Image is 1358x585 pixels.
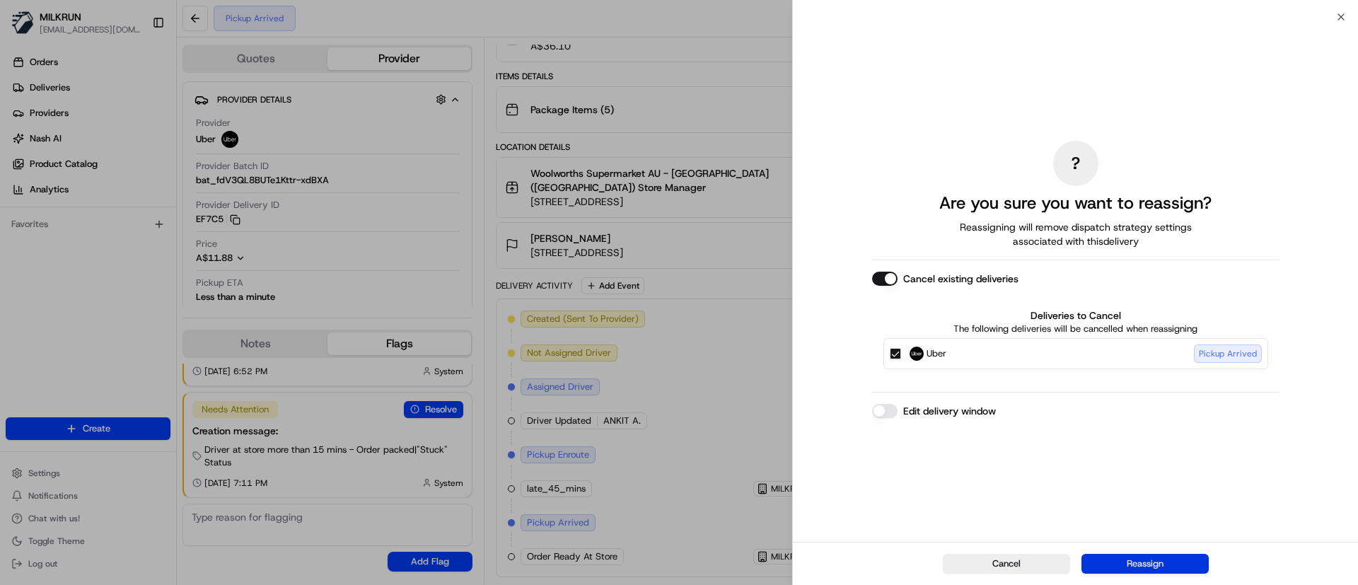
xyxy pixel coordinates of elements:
label: Deliveries to Cancel [883,308,1268,323]
div: ? [1053,141,1098,186]
span: Uber [927,347,946,361]
h2: Are you sure you want to reassign? [939,192,1212,214]
label: Cancel existing deliveries [903,272,1018,286]
label: Edit delivery window [903,404,996,418]
img: Uber [910,347,924,361]
button: Cancel [943,554,1070,574]
button: Reassign [1081,554,1209,574]
span: Reassigning will remove dispatch strategy settings associated with this delivery [940,220,1212,248]
p: The following deliveries will be cancelled when reassigning [883,323,1268,335]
